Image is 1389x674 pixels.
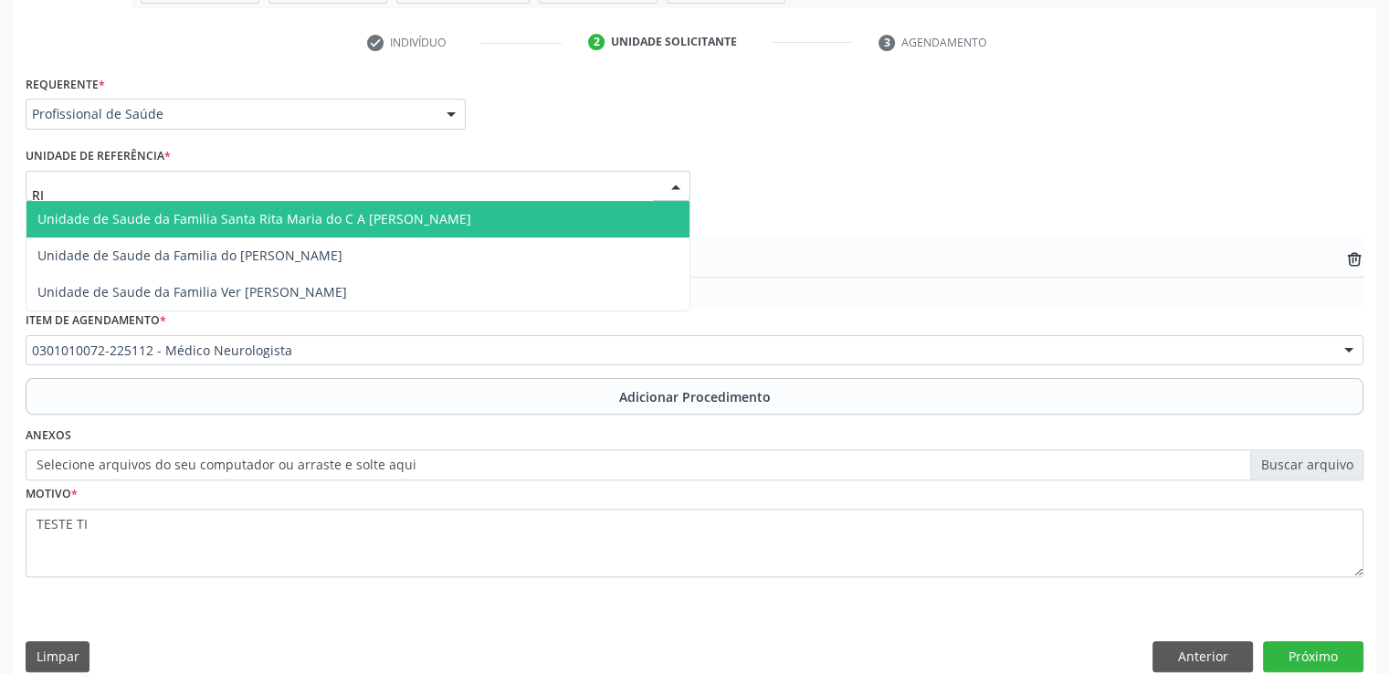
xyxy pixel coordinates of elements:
[26,421,71,449] label: Anexos
[619,387,771,406] span: Adicionar Procedimento
[32,342,1326,360] span: 0301010072-225112 - Médico Neurologista
[26,480,78,509] label: Motivo
[26,641,89,672] button: Limpar
[37,247,342,264] span: Unidade de Saude da Familia do [PERSON_NAME]
[1263,641,1363,672] button: Próximo
[1152,641,1253,672] button: Anterior
[32,105,428,123] span: Profissional de Saúde
[32,177,653,214] input: Unidade de referência
[26,307,166,335] label: Item de agendamento
[26,142,171,171] label: Unidade de referência
[26,378,1363,415] button: Adicionar Procedimento
[26,70,105,99] label: Requerente
[37,283,347,300] span: Unidade de Saude da Familia Ver [PERSON_NAME]
[588,34,605,50] div: 2
[37,210,471,227] span: Unidade de Saude da Familia Santa Rita Maria do C A [PERSON_NAME]
[611,34,737,50] div: Unidade solicitante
